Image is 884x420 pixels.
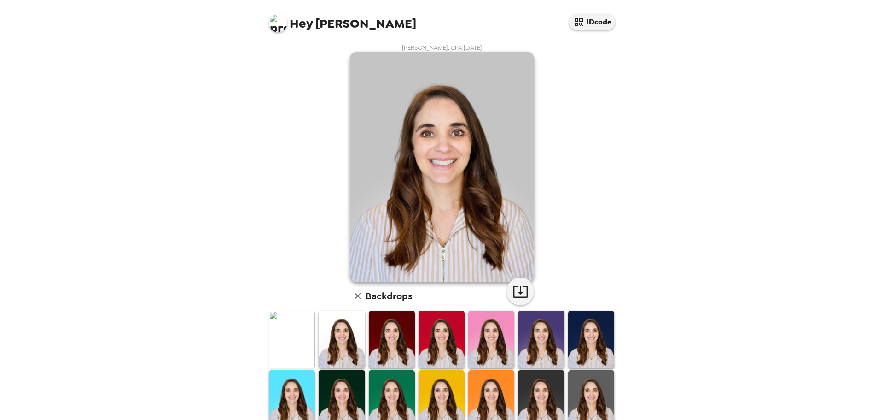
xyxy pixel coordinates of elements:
[402,44,482,52] span: [PERSON_NAME], CPA , [DATE]
[290,15,313,32] span: Hey
[366,289,412,303] h6: Backdrops
[569,14,615,30] button: IDcode
[269,311,315,368] img: Original
[269,9,416,30] span: [PERSON_NAME]
[350,52,534,282] img: user
[269,14,287,32] img: profile pic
